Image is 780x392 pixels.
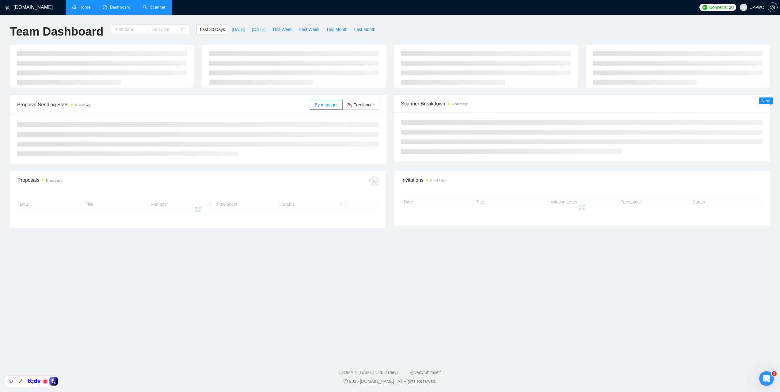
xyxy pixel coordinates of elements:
[768,2,778,12] button: setting
[401,100,763,108] span: Scanner Breakdown
[143,5,166,10] a: searchScanner
[452,102,468,106] time: 5 hours ago
[152,26,180,33] input: End date
[252,26,265,33] span: [DATE]
[200,26,225,33] span: Last 30 Days
[110,5,131,10] span: Dashboard
[410,370,441,375] a: @vadymhimself
[249,25,269,34] button: [DATE]
[315,102,338,107] span: By manager
[729,4,734,11] span: 30
[709,4,728,11] span: Connects:
[5,3,10,13] img: logo
[114,26,142,33] input: Start date
[5,378,775,385] div: 2025 [DOMAIN_NAME] | All Rights Reserved.
[17,176,198,186] div: Proposals
[344,379,348,383] span: copyright
[339,370,398,375] a: [DOMAIN_NAME] 1.26.0 (dev)
[323,25,351,34] button: This Month
[772,371,777,376] span: 1
[75,104,91,107] time: 5 hours ago
[17,101,310,108] span: Proposal Sending Stats
[759,371,774,386] iframe: Intercom live chat
[768,5,777,10] span: setting
[46,179,62,182] time: 5 hours ago
[145,27,150,32] span: swap-right
[741,5,746,10] span: user
[296,25,323,34] button: Last Week
[145,27,150,32] span: to
[228,25,249,34] button: [DATE]
[347,102,374,107] span: By Freelancer
[272,26,292,33] span: This Week
[72,5,90,10] a: homeHome
[232,26,245,33] span: [DATE]
[401,176,763,184] span: Invitations
[269,25,296,34] button: This Week
[768,5,778,10] a: setting
[430,179,447,182] time: 5 hours ago
[351,25,379,34] button: Last Month
[196,25,228,34] button: Last 30 Days
[762,98,770,103] span: New
[702,5,707,10] img: upwork-logo.png
[326,26,347,33] span: This Month
[354,26,375,33] span: Last Month
[299,26,319,33] span: Last Week
[103,5,107,9] span: dashboard
[10,25,103,39] h1: Team Dashboard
